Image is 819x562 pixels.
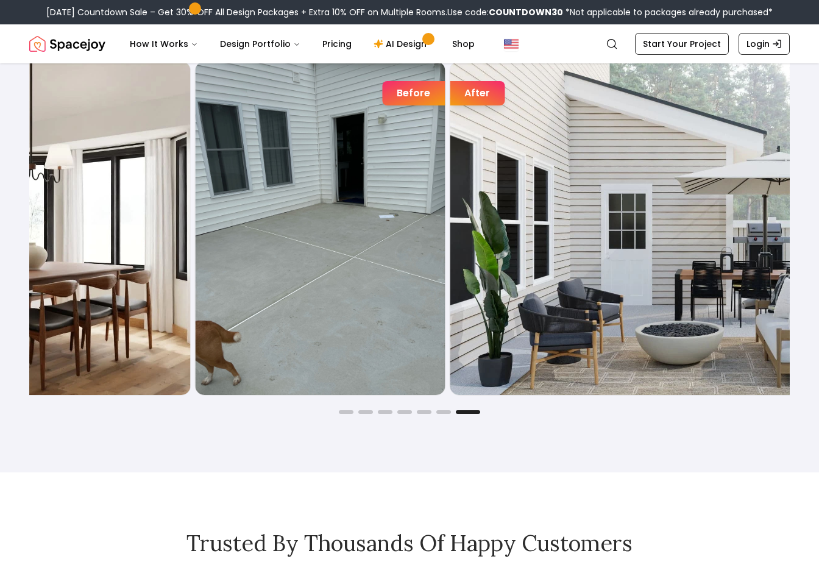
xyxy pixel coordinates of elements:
[739,33,790,55] a: Login
[447,6,563,18] span: Use code:
[46,6,773,18] div: [DATE] Countdown Sale – Get 30% OFF All Design Packages + Extra 10% OFF on Multiple Rooms.
[120,32,208,56] button: How It Works
[29,531,790,555] h2: Trusted by Thousands of Happy Customers
[195,62,445,395] img: Outdoor Space design before designing with Spacejoy
[442,32,484,56] a: Shop
[450,81,505,105] div: After
[456,410,480,414] button: Go to slide 7
[635,33,729,55] a: Start Your Project
[382,81,445,105] div: Before
[417,410,431,414] button: Go to slide 5
[29,61,790,396] div: Carousel
[339,410,353,414] button: Go to slide 1
[313,32,361,56] a: Pricing
[378,410,392,414] button: Go to slide 3
[29,32,105,56] img: Spacejoy Logo
[210,32,310,56] button: Design Portfolio
[358,410,373,414] button: Go to slide 2
[397,410,412,414] button: Go to slide 4
[563,6,773,18] span: *Not applicable to packages already purchased*
[120,32,484,56] nav: Main
[489,6,563,18] b: COUNTDOWN30
[436,410,451,414] button: Go to slide 6
[29,24,790,63] nav: Global
[29,32,105,56] a: Spacejoy
[504,37,519,51] img: United States
[364,32,440,56] a: AI Design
